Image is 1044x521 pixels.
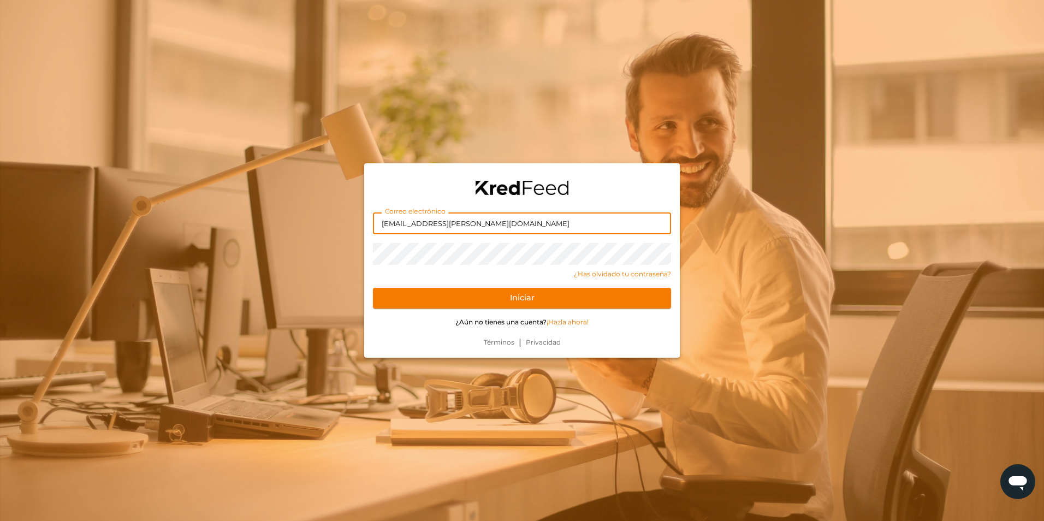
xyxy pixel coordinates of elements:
a: ¿Has olvidado tu contraseña? [373,269,671,279]
a: Privacidad [521,338,565,347]
p: ¿Aún no tienes una cuenta? [373,317,671,327]
img: chatIcon [1007,471,1029,493]
button: Iniciar [373,288,671,309]
a: ¡Hazla ahora! [547,318,589,326]
div: | [364,336,680,358]
img: logo-black.png [476,181,568,195]
a: Términos [479,338,519,347]
label: Correo electrónico [382,207,448,217]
